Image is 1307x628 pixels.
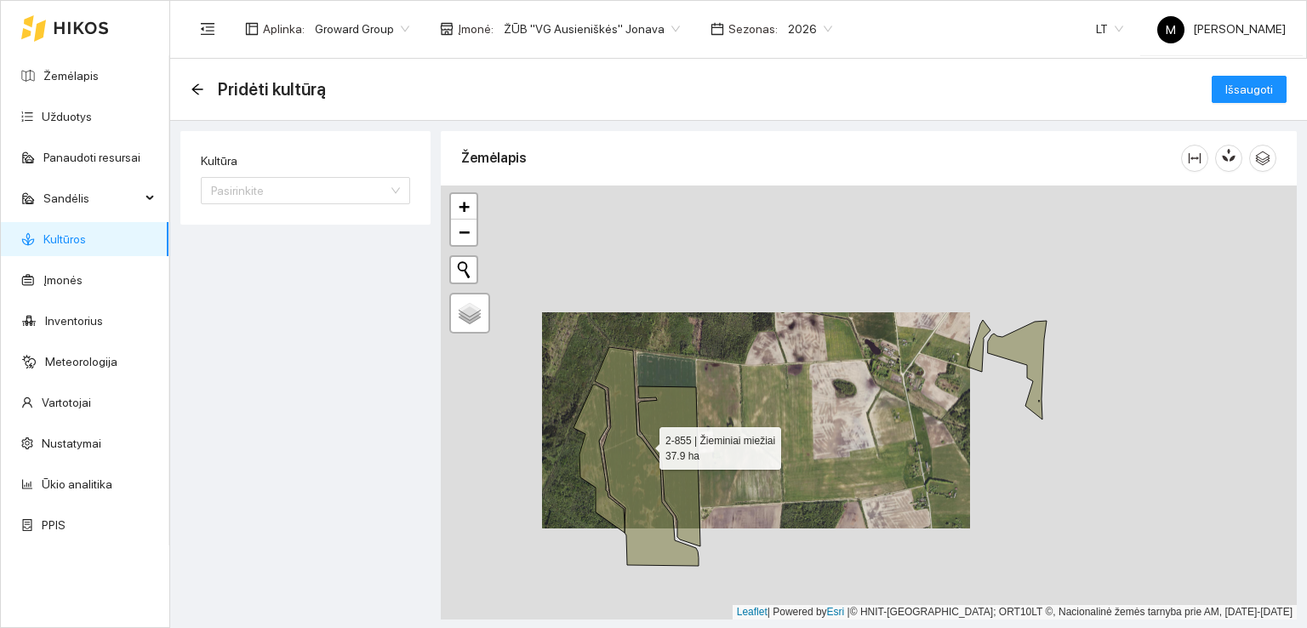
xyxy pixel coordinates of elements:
[218,76,326,103] span: Pridėti kultūrą
[504,16,680,42] span: ŽŪB "VG Ausieniškės" Jonava
[827,606,845,618] a: Esri
[458,20,494,38] span: Įmonė :
[461,134,1181,182] div: Žemėlapis
[45,355,117,368] a: Meteorologija
[42,477,112,491] a: Ūkio analitika
[451,220,477,245] a: Zoom out
[200,21,215,37] span: menu-fold
[451,294,488,332] a: Layers
[737,606,768,618] a: Leaflet
[315,16,409,42] span: Groward Group
[43,181,140,215] span: Sandėlis
[451,194,477,220] a: Zoom in
[42,437,101,450] a: Nustatymai
[263,20,305,38] span: Aplinka :
[788,16,832,42] span: 2026
[451,257,477,283] button: Initiate a new search
[1096,16,1123,42] span: LT
[440,22,454,36] span: shop
[1181,145,1208,172] button: column-width
[728,20,778,38] span: Sezonas :
[1182,151,1207,165] span: column-width
[711,22,724,36] span: calendar
[1225,80,1273,99] span: Išsaugoti
[43,273,83,287] a: Įmonės
[191,83,204,96] span: arrow-left
[1212,76,1287,103] button: Išsaugoti
[1157,22,1286,36] span: [PERSON_NAME]
[43,69,99,83] a: Žemėlapis
[43,151,140,164] a: Panaudoti resursai
[245,22,259,36] span: layout
[191,83,204,97] div: Atgal
[43,232,86,246] a: Kultūros
[191,12,225,46] button: menu-fold
[848,606,850,618] span: |
[459,221,470,243] span: −
[211,178,388,203] input: Kultūra
[1166,16,1176,43] span: M
[42,518,66,532] a: PPIS
[42,110,92,123] a: Užduotys
[45,314,103,328] a: Inventorius
[459,196,470,217] span: +
[733,605,1297,619] div: | Powered by © HNIT-[GEOGRAPHIC_DATA]; ORT10LT ©, Nacionalinė žemės tarnyba prie AM, [DATE]-[DATE]
[42,396,91,409] a: Vartotojai
[201,152,237,170] label: Kultūra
